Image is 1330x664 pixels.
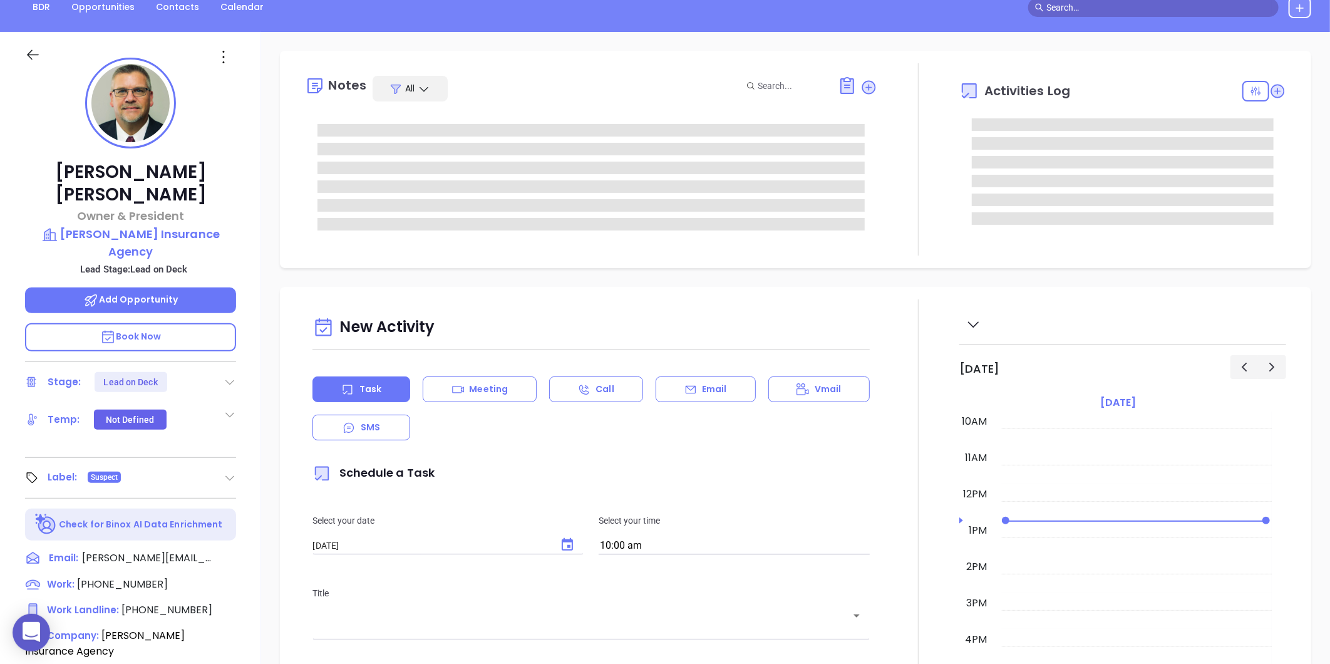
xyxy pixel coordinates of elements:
[48,373,81,392] div: Stage:
[48,410,80,429] div: Temp:
[106,410,154,430] div: Not Defined
[959,362,999,376] h2: [DATE]
[1230,355,1259,378] button: Previous day
[25,628,185,658] span: [PERSON_NAME] Insurance Agency
[104,372,158,392] div: Lead on Deck
[552,530,582,560] button: Choose date, selected date is Aug 22, 2025
[59,518,222,531] p: Check for Binox AI Data Enrichment
[962,450,989,465] div: 11am
[1098,394,1138,412] a: [DATE]
[595,383,614,396] p: Call
[25,226,236,260] a: [PERSON_NAME] Insurance Agency
[702,383,727,396] p: Email
[361,421,380,434] p: SMS
[964,596,989,611] div: 3pm
[312,586,870,600] p: Title
[91,470,118,484] span: Suspect
[35,514,57,536] img: Ai-Enrich-DaqCidB-.svg
[312,541,547,551] input: MM/DD/YYYY
[31,261,236,278] p: Lead Stage: Lead on Deck
[25,161,236,206] p: [PERSON_NAME] [PERSON_NAME]
[312,514,584,527] p: Select your date
[100,330,162,343] span: Book Now
[984,85,1070,97] span: Activities Log
[49,551,78,567] span: Email:
[47,629,99,642] span: Company:
[83,293,178,306] span: Add Opportunity
[47,603,119,616] span: Work Landline :
[815,383,842,396] p: Vmail
[312,312,870,344] div: New Activity
[47,578,75,591] span: Work :
[359,383,381,396] p: Task
[1046,1,1272,14] input: Search…
[312,465,435,480] span: Schedule a Task
[328,79,366,91] div: Notes
[962,632,989,647] div: 4pm
[48,468,78,487] div: Label:
[25,207,236,224] p: Owner & President
[77,577,168,591] span: [PHONE_NUMBER]
[966,523,989,538] div: 1pm
[959,414,989,429] div: 10am
[1258,355,1286,378] button: Next day
[599,514,870,527] p: Select your time
[758,79,824,93] input: Search...
[848,607,865,625] button: Open
[961,487,989,502] div: 12pm
[91,64,170,142] img: profile-user
[405,82,415,95] span: All
[1035,3,1044,12] span: search
[469,383,508,396] p: Meeting
[121,603,212,617] span: [PHONE_NUMBER]
[964,559,989,574] div: 2pm
[82,551,214,566] span: [PERSON_NAME][EMAIL_ADDRESS][DOMAIN_NAME]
